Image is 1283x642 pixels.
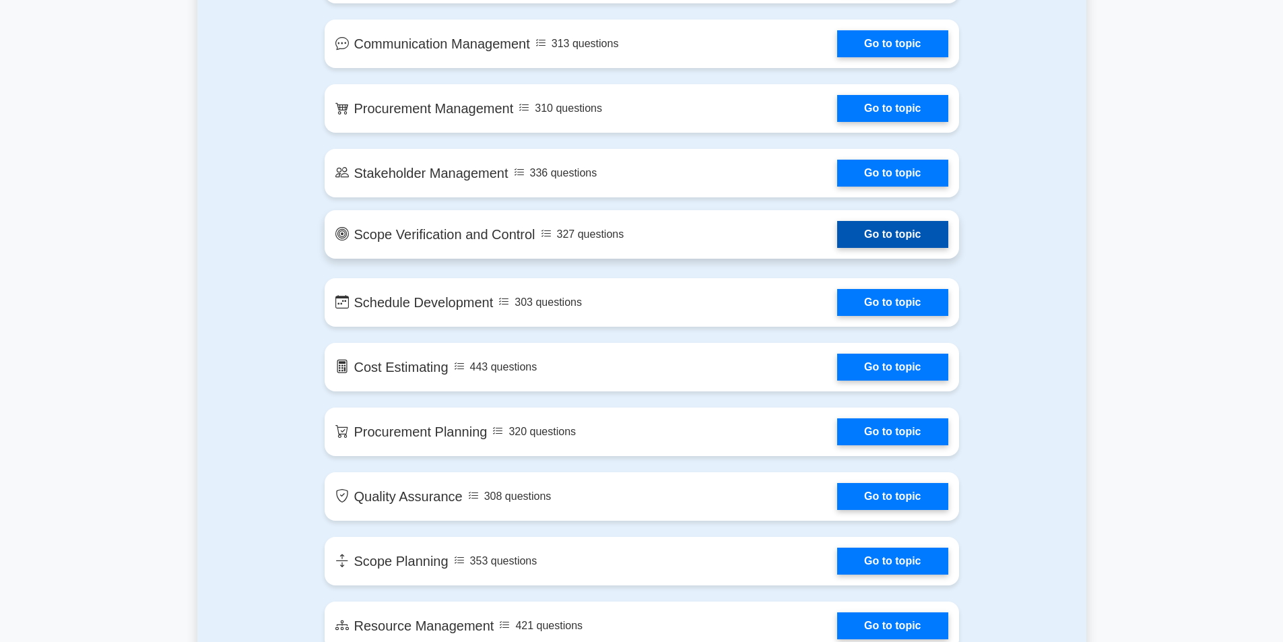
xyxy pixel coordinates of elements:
a: Go to topic [837,612,948,639]
a: Go to topic [837,30,948,57]
a: Go to topic [837,160,948,187]
a: Go to topic [837,483,948,510]
a: Go to topic [837,548,948,575]
a: Go to topic [837,95,948,122]
a: Go to topic [837,221,948,248]
a: Go to topic [837,289,948,316]
a: Go to topic [837,418,948,445]
a: Go to topic [837,354,948,381]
